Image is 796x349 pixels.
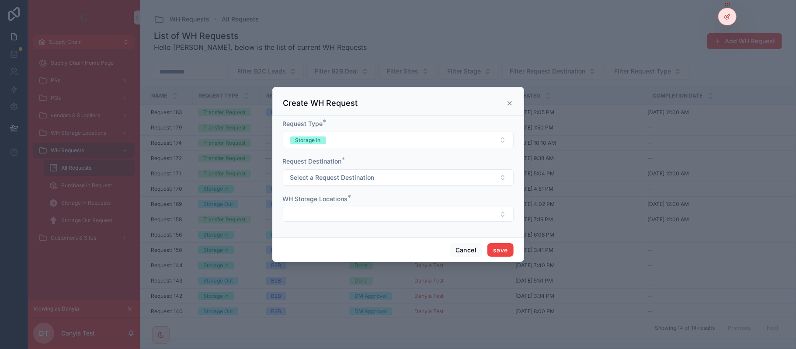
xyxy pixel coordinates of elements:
div: Storage In [295,136,321,144]
button: save [487,243,513,257]
button: Cancel [450,243,482,257]
button: Select Button [283,132,514,148]
span: Select a Request Destination [290,173,375,182]
button: Select Button [283,207,514,222]
button: Select Button [283,169,514,186]
span: WH Storage Locations [283,195,348,202]
span: Request Destination [283,157,342,165]
h3: Create WH Request [283,98,358,108]
span: Request Type [283,120,323,127]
